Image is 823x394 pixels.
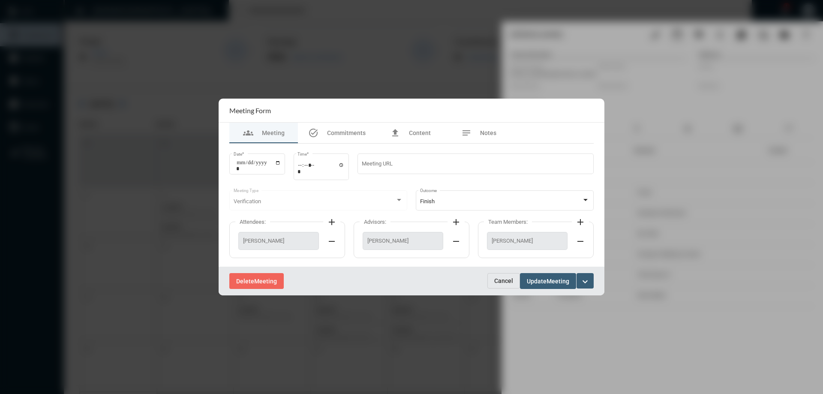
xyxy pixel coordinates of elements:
span: Meeting [262,129,285,136]
span: Commitments [327,129,366,136]
span: Cancel [494,277,513,284]
span: Update [527,278,547,285]
span: Content [409,129,431,136]
span: Notes [480,129,496,136]
mat-icon: add [451,217,461,227]
span: Meeting [547,278,569,285]
span: Delete [236,278,254,285]
label: Advisors: [360,219,390,225]
button: UpdateMeeting [520,273,576,289]
mat-icon: remove [575,236,586,247]
mat-icon: task_alt [308,128,318,138]
button: Cancel [487,273,520,289]
span: Verification [234,198,261,205]
span: [PERSON_NAME] [492,238,563,244]
h2: Meeting Form [229,106,271,114]
label: Team Members: [484,219,532,225]
mat-icon: remove [451,236,461,247]
mat-icon: add [575,217,586,227]
label: Attendees: [235,219,270,225]
mat-icon: groups [243,128,253,138]
span: [PERSON_NAME] [367,238,439,244]
mat-icon: notes [461,128,472,138]
span: Meeting [254,278,277,285]
mat-icon: file_upload [390,128,400,138]
span: Finish [420,198,435,205]
mat-icon: add [327,217,337,227]
span: [PERSON_NAME] [243,238,314,244]
button: DeleteMeeting [229,273,284,289]
mat-icon: remove [327,236,337,247]
mat-icon: expand_more [580,277,590,287]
